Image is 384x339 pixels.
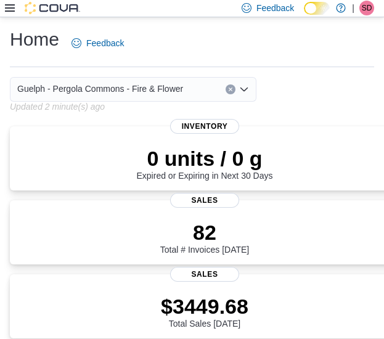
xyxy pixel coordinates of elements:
[352,1,354,15] p: |
[239,84,249,94] button: Open list of options
[226,84,235,94] button: Clear input
[304,2,330,15] input: Dark Mode
[160,220,249,245] p: 82
[362,1,372,15] span: SD
[10,102,105,112] p: Updated 2 minute(s) ago
[161,294,248,319] p: $3449.68
[67,31,129,55] a: Feedback
[17,81,183,96] span: Guelph - Pergola Commons - Fire & Flower
[10,27,59,52] h1: Home
[160,220,249,255] div: Total # Invoices [DATE]
[170,119,239,134] span: Inventory
[86,37,124,49] span: Feedback
[359,1,374,15] div: Sarah Dunlop
[256,2,294,14] span: Feedback
[170,193,239,208] span: Sales
[137,146,273,181] div: Expired or Expiring in Next 30 Days
[137,146,273,171] p: 0 units / 0 g
[25,2,80,14] img: Cova
[170,267,239,282] span: Sales
[161,294,248,329] div: Total Sales [DATE]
